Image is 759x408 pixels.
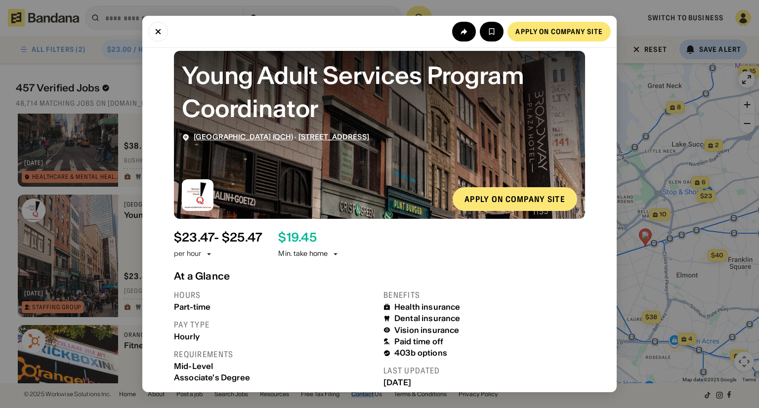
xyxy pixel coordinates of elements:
span: [GEOGRAPHIC_DATA] (QCH) [194,132,293,141]
span: [STREET_ADDRESS] [298,132,369,141]
div: Part-time [174,302,376,312]
div: Young Adult Services Program Coordinator [182,59,577,125]
div: per hour [174,249,201,259]
div: Mid-Level [174,362,376,371]
div: Benefits [383,290,585,300]
div: At a Glance [174,270,585,282]
div: Health insurance [394,302,461,312]
div: Associate's Degree [174,373,376,382]
div: Dental insurance [394,314,461,323]
button: Close [148,22,168,41]
div: Hourly [174,332,376,341]
div: Vision insurance [394,326,460,335]
img: Queens Community House (QCH) logo [182,179,213,211]
div: $ 23.47 - $25.47 [174,231,262,245]
div: · [194,133,369,141]
div: Pay type [174,320,376,330]
div: 403b options [394,348,447,358]
div: $ 19.45 [278,231,316,245]
div: Apply on company site [464,195,565,203]
div: Paid time off [394,337,443,346]
div: Apply on company site [515,28,603,35]
div: Requirements [174,349,376,360]
div: [DATE] [383,378,585,387]
div: Min. take home [278,249,339,259]
div: Hours [174,290,376,300]
div: Last updated [383,366,585,376]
